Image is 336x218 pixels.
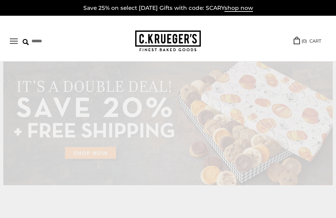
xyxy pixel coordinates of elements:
img: C.KRUEGER'S [135,30,201,52]
img: Search [23,39,29,45]
a: Save 25% on select [DATE] Gifts with code: SCARYshop now [83,5,253,12]
span: shop now [224,5,253,12]
input: Search [23,36,85,46]
button: Open navigation [10,38,18,44]
img: C.Krueger's Special Offer [3,62,333,185]
a: (0) CART [294,37,321,45]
